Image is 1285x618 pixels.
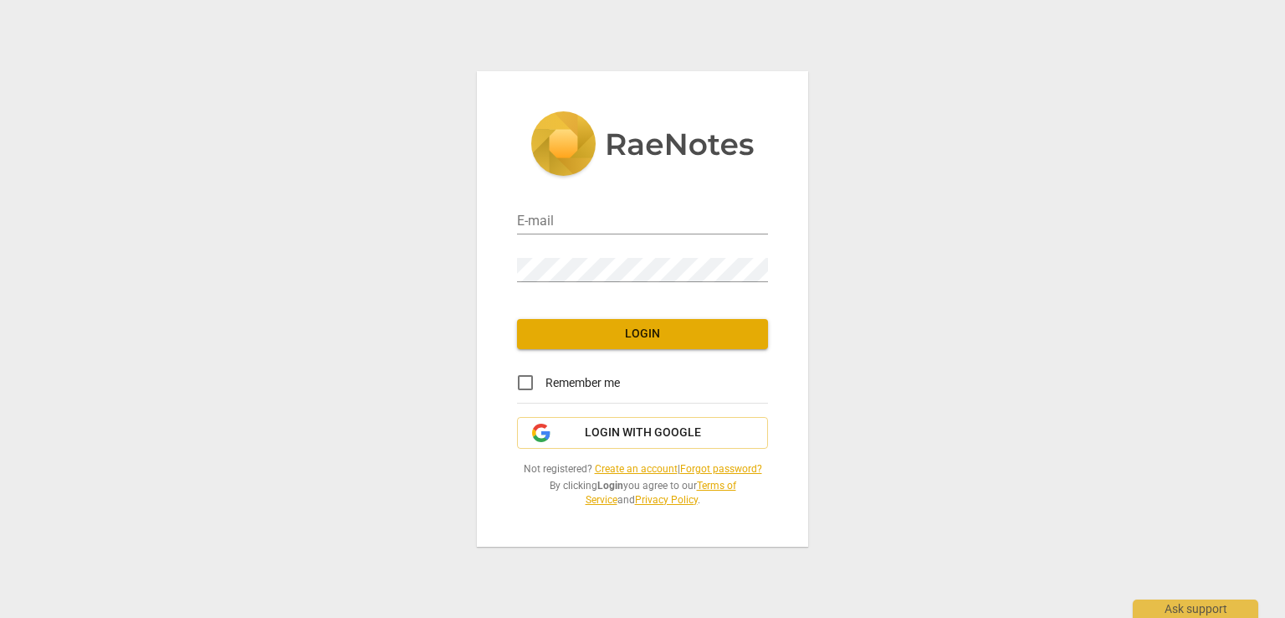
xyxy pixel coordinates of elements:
[530,111,755,180] img: 5ac2273c67554f335776073100b6d88f.svg
[680,463,762,475] a: Forgot password?
[595,463,678,475] a: Create an account
[517,479,768,507] span: By clicking you agree to our and .
[1133,600,1258,618] div: Ask support
[517,462,768,476] span: Not registered? |
[586,480,736,506] a: Terms of Service
[517,417,768,449] button: Login with Google
[635,494,698,506] a: Privacy Policy
[545,374,620,392] span: Remember me
[517,319,768,349] button: Login
[530,326,755,342] span: Login
[585,425,701,441] span: Login with Google
[597,480,623,492] b: Login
